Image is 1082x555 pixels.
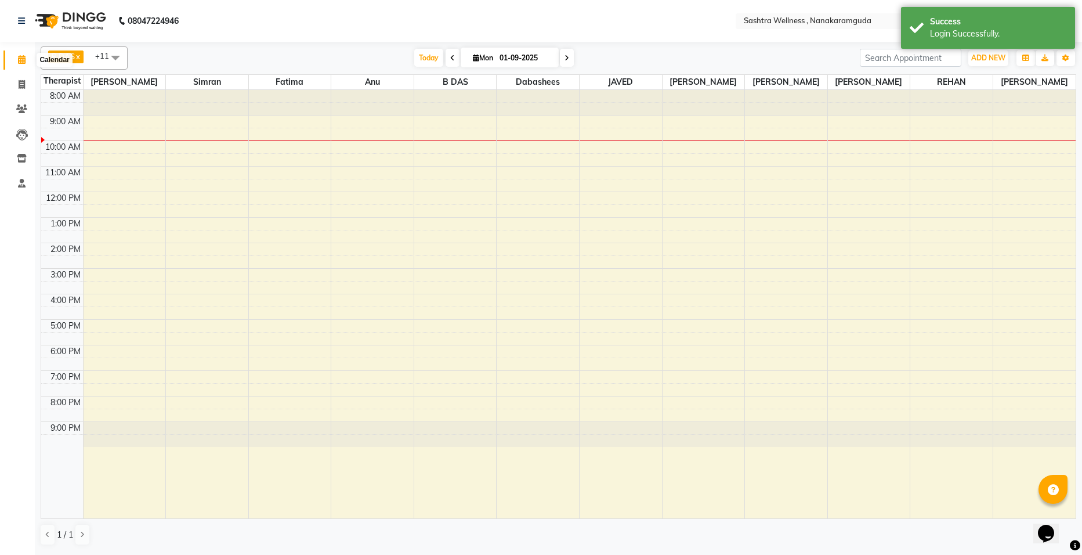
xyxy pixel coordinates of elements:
div: Therapist [41,75,83,87]
div: 6:00 PM [48,345,83,358]
span: Dabashees [497,75,579,89]
div: 4:00 PM [48,294,83,307]
a: x [75,52,80,61]
span: ADD NEW [971,53,1005,62]
div: 8:00 PM [48,397,83,409]
div: Success [930,16,1066,28]
span: [PERSON_NAME] [663,75,745,89]
div: 3:00 PM [48,269,83,281]
div: 5:00 PM [48,320,83,332]
span: Mon [470,53,496,62]
div: Calendar [37,53,72,67]
span: simran [166,75,248,89]
span: anu [331,75,414,89]
b: 08047224946 [128,5,179,37]
span: B DAS [414,75,497,89]
div: 9:00 AM [48,116,83,128]
div: 9:00 PM [48,422,83,434]
span: [PERSON_NAME] [84,75,166,89]
span: [PERSON_NAME] [993,75,1076,89]
div: 7:00 PM [48,371,83,383]
img: logo [30,5,109,37]
div: 1:00 PM [48,218,83,230]
span: [PERSON_NAME] [828,75,910,89]
span: Today [414,49,443,67]
input: 2025-09-01 [496,49,554,67]
div: 2:00 PM [48,243,83,255]
span: Fatima [249,75,331,89]
span: +11 [95,51,118,60]
input: Search Appointment [860,49,961,67]
button: ADD NEW [968,50,1008,66]
div: 8:00 AM [48,90,83,102]
div: Login Successfully. [930,28,1066,40]
span: REHAN [910,75,993,89]
span: JAVED [580,75,662,89]
div: 11:00 AM [43,167,83,179]
div: 12:00 PM [44,192,83,204]
div: 10:00 AM [43,141,83,153]
span: 1 / 1 [57,529,73,541]
iframe: chat widget [1033,509,1070,543]
span: [PERSON_NAME] [745,75,827,89]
